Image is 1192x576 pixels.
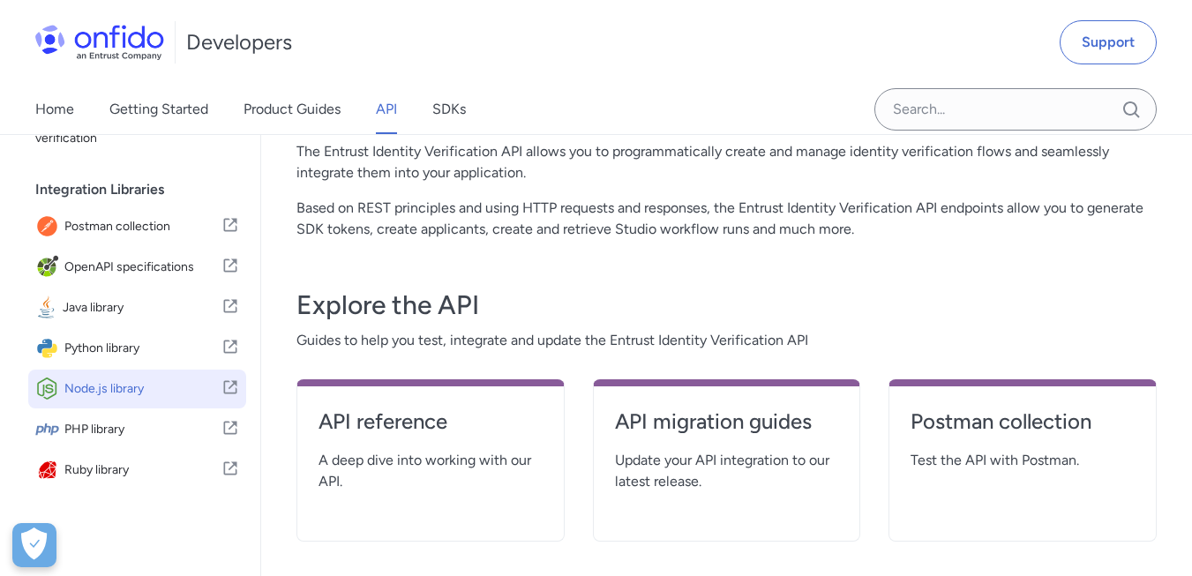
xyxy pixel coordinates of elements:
[296,288,1157,323] h3: Explore the API
[35,25,164,60] img: Onfido Logo
[12,523,56,567] button: Open Preferences
[874,88,1157,131] input: Onfido search input field
[296,330,1157,351] span: Guides to help you test, integrate and update the Entrust Identity Verification API
[64,417,221,442] span: PHP library
[35,172,253,207] div: Integration Libraries
[109,85,208,134] a: Getting Started
[432,85,466,134] a: SDKs
[35,458,64,482] img: IconRuby library
[64,336,221,361] span: Python library
[911,408,1135,450] a: Postman collection
[28,207,246,246] a: IconPostman collectionPostman collection
[615,450,839,492] span: Update your API integration to our latest release.
[64,377,221,401] span: Node.js library
[35,295,63,320] img: IconJava library
[296,198,1157,240] p: Based on REST principles and using HTTP requests and responses, the Entrust Identity Verification...
[911,408,1135,436] h4: Postman collection
[319,408,543,436] h4: API reference
[28,248,246,287] a: IconOpenAPI specificationsOpenAPI specifications
[64,255,221,280] span: OpenAPI specifications
[319,408,543,450] a: API reference
[244,85,341,134] a: Product Guides
[35,336,64,361] img: IconPython library
[1060,20,1157,64] a: Support
[296,141,1157,183] p: The Entrust Identity Verification API allows you to programmatically create and manage identity v...
[12,523,56,567] div: Cookie Preferences
[615,408,839,436] h4: API migration guides
[28,329,246,368] a: IconPython libraryPython library
[376,85,397,134] a: API
[615,408,839,450] a: API migration guides
[35,214,64,239] img: IconPostman collection
[35,417,64,442] img: IconPHP library
[28,370,246,408] a: IconNode.js libraryNode.js library
[64,214,221,239] span: Postman collection
[35,255,64,280] img: IconOpenAPI specifications
[319,450,543,492] span: A deep dive into working with our API.
[28,288,246,327] a: IconJava libraryJava library
[186,28,292,56] h1: Developers
[28,410,246,449] a: IconPHP libraryPHP library
[64,458,221,482] span: Ruby library
[35,377,64,401] img: IconNode.js library
[63,295,221,320] span: Java library
[28,451,246,490] a: IconRuby libraryRuby library
[35,85,74,134] a: Home
[911,450,1135,471] span: Test the API with Postman.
